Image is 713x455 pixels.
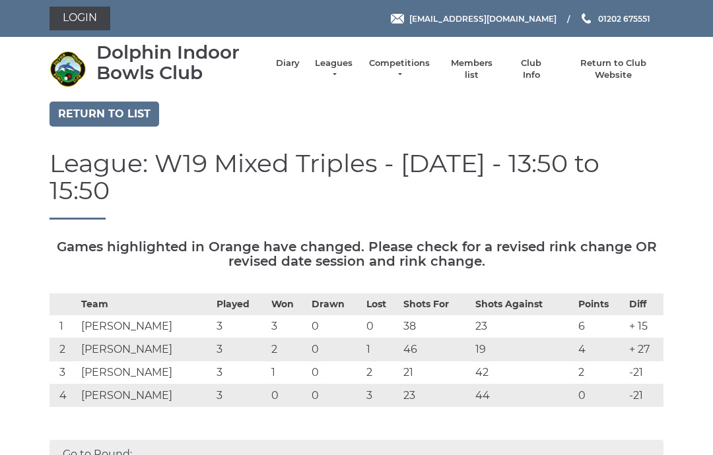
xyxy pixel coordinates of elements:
td: 0 [575,384,627,408]
td: [PERSON_NAME] [78,338,213,361]
td: 2 [268,338,308,361]
h1: League: W19 Mixed Triples - [DATE] - 13:50 to 15:50 [50,150,663,220]
td: 38 [400,315,472,338]
td: [PERSON_NAME] [78,315,213,338]
h5: Games highlighted in Orange have changed. Please check for a revised rink change OR revised date ... [50,239,663,268]
th: Diff [626,294,663,315]
td: 46 [400,338,472,361]
td: 44 [472,384,574,408]
a: Members list [444,57,498,81]
td: 23 [400,384,472,408]
td: 21 [400,361,472,384]
img: Dolphin Indoor Bowls Club [50,51,86,87]
img: Phone us [582,13,591,24]
td: 0 [268,384,308,408]
td: 0 [308,338,363,361]
td: 0 [308,361,363,384]
a: Return to Club Website [564,57,663,81]
td: 1 [268,361,308,384]
td: 2 [363,361,399,384]
a: Return to list [50,102,159,127]
td: [PERSON_NAME] [78,384,213,408]
td: 42 [472,361,574,384]
td: 3 [268,315,308,338]
td: 3 [213,361,268,384]
td: 23 [472,315,574,338]
th: Drawn [308,294,363,315]
td: + 15 [626,315,663,338]
a: Leagues [313,57,355,81]
td: 19 [472,338,574,361]
th: Team [78,294,213,315]
a: Phone us 01202 675551 [580,13,650,25]
a: Email [EMAIL_ADDRESS][DOMAIN_NAME] [391,13,557,25]
th: Shots For [400,294,472,315]
td: 3 [213,384,268,408]
td: + 27 [626,338,663,361]
a: Competitions [368,57,431,81]
td: 3 [213,338,268,361]
td: 4 [575,338,627,361]
td: 0 [308,384,363,408]
div: Dolphin Indoor Bowls Club [96,42,263,83]
td: 0 [363,315,399,338]
td: 3 [50,361,78,384]
th: Lost [363,294,399,315]
td: 3 [363,384,399,408]
td: 0 [308,315,363,338]
td: 2 [575,361,627,384]
a: Diary [276,57,300,69]
td: -21 [626,361,663,384]
th: Shots Against [472,294,574,315]
td: 3 [213,315,268,338]
span: [EMAIL_ADDRESS][DOMAIN_NAME] [409,13,557,23]
td: 1 [363,338,399,361]
td: 4 [50,384,78,408]
th: Played [213,294,268,315]
td: 6 [575,315,627,338]
td: [PERSON_NAME] [78,361,213,384]
a: Club Info [512,57,551,81]
th: Won [268,294,308,315]
th: Points [575,294,627,315]
img: Email [391,14,404,24]
span: 01202 675551 [598,13,650,23]
td: -21 [626,384,663,408]
td: 1 [50,315,78,338]
td: 2 [50,338,78,361]
a: Login [50,7,110,30]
